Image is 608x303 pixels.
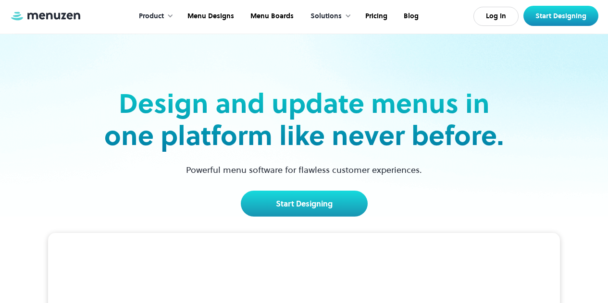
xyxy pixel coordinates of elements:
[395,1,426,31] a: Blog
[178,1,241,31] a: Menu Designs
[139,11,164,22] div: Product
[101,87,507,152] h2: Design and update menus in one platform like never before.
[523,6,598,26] a: Start Designing
[356,1,395,31] a: Pricing
[301,1,356,31] div: Solutions
[310,11,342,22] div: Solutions
[129,1,178,31] div: Product
[174,163,434,176] p: Powerful menu software for flawless customer experiences.
[241,1,301,31] a: Menu Boards
[241,191,368,217] a: Start Designing
[473,7,519,26] a: Log In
